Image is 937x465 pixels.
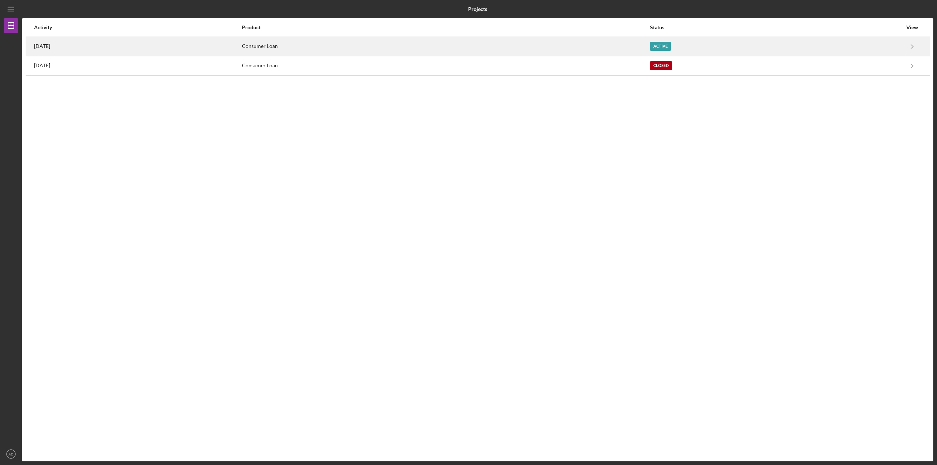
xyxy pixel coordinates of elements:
[650,42,671,51] div: Active
[650,61,672,70] div: Closed
[34,63,50,68] time: 2024-10-23 15:40
[242,25,649,30] div: Product
[4,447,18,461] button: AD
[242,37,649,56] div: Consumer Loan
[903,25,921,30] div: View
[242,57,649,75] div: Consumer Loan
[34,43,50,49] time: 2025-10-07 18:23
[8,452,13,456] text: AD
[650,25,902,30] div: Status
[34,25,241,30] div: Activity
[468,6,487,12] b: Projects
